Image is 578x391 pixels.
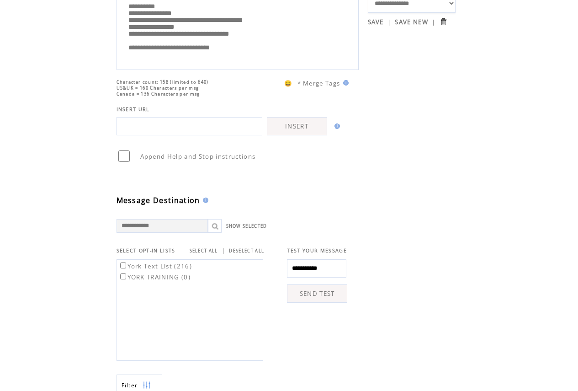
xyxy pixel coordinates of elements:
[267,117,327,135] a: INSERT
[118,273,191,281] label: YORK TRAINING (0)
[122,381,138,389] span: Show filters
[229,248,264,254] a: DESELECT ALL
[200,198,208,203] img: help.gif
[117,85,199,91] span: US&UK = 160 Characters per msg
[387,18,391,26] span: |
[226,223,267,229] a: SHOW SELECTED
[432,18,435,26] span: |
[117,91,200,97] span: Canada = 136 Characters per msg
[118,262,192,270] label: York Text List (216)
[190,248,218,254] a: SELECT ALL
[340,80,349,86] img: help.gif
[117,195,200,205] span: Message Destination
[395,18,428,26] a: SAVE NEW
[284,79,292,87] span: 😀
[117,79,209,85] span: Character count: 158 (limited to 640)
[287,284,347,303] a: SEND TEST
[117,106,150,112] span: INSERT URL
[439,17,448,26] input: Submit
[287,247,347,254] span: TEST YOUR MESSAGE
[222,246,225,255] span: |
[140,152,256,161] span: Append Help and Stop instructions
[297,79,340,87] span: * Merge Tags
[117,247,175,254] span: SELECT OPT-IN LISTS
[332,123,340,129] img: help.gif
[368,18,384,26] a: SAVE
[120,273,126,279] input: YORK TRAINING (0)
[120,262,126,268] input: York Text List (216)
